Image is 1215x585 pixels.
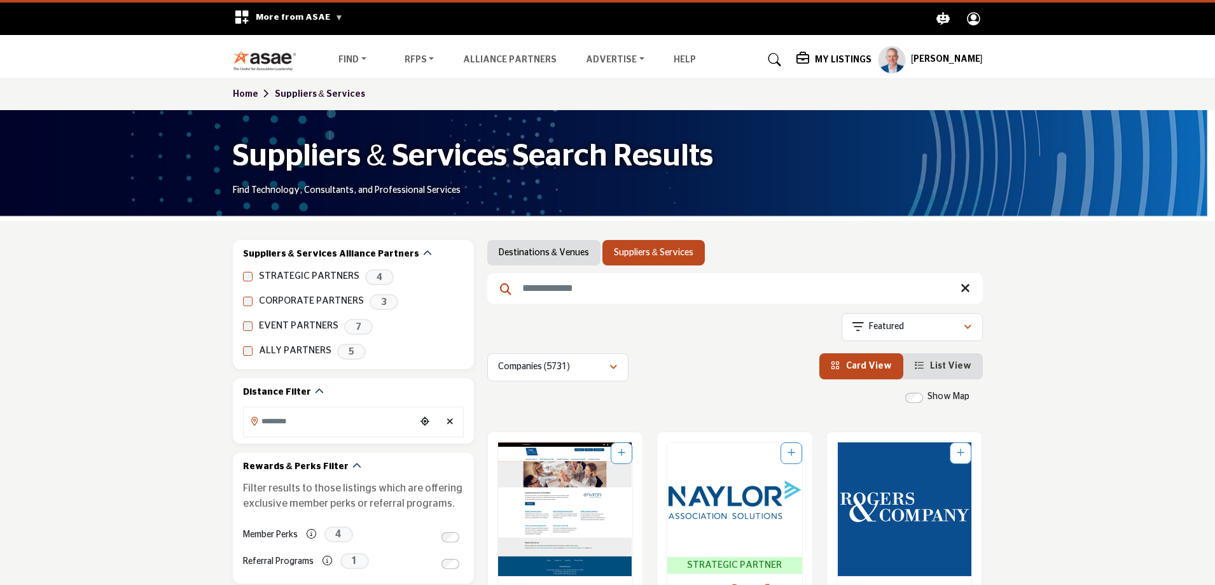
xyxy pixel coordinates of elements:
a: Add To List [957,449,964,458]
span: 3 [370,294,398,310]
p: Featured [869,321,904,334]
a: Find [330,51,375,69]
input: STRATEGIC PARTNERS checkbox [243,272,253,281]
input: ALLY PARTNERS checkbox [243,346,253,356]
h5: [PERSON_NAME] [911,53,983,66]
input: EVENT PARTNERS checkbox [243,321,253,331]
img: Site Logo [233,50,303,71]
button: Featured [842,313,983,341]
h1: Suppliers & Services Search Results [233,137,713,176]
p: Find Technology, Consultants, and Professional Services [233,185,461,197]
a: View Card [831,362,892,370]
img: ASAE Business Solutions [498,442,633,576]
button: Show hide supplier dropdown [878,46,906,74]
a: Open Listing in new tab [667,442,802,574]
span: 5 [337,344,366,360]
img: Rogers & Company PLLC [837,442,972,576]
a: Open Listing in new tab [498,442,633,576]
label: Show Map [927,390,969,404]
p: Filter results to those listings which are offering exclusive member perks or referral programs. [243,481,464,511]
label: EVENT PARTNERS [259,319,338,334]
input: Switch to Member Perks [441,532,459,542]
button: Companies (5731) [487,353,628,381]
li: List View [903,353,983,379]
a: RFPs [396,51,443,69]
span: List View [930,362,971,370]
input: CORPORATE PARTNERS checkbox [243,297,253,306]
span: 1 [340,553,369,569]
input: Search Keyword [487,273,983,304]
a: Add To List [788,449,795,458]
a: Home [233,90,275,99]
h5: My Listings [815,54,871,66]
h2: Distance Filter [243,386,311,399]
p: Companies (5731) [498,361,570,374]
a: Open Listing in new tab [837,442,972,576]
span: 4 [365,269,394,285]
a: Add To List [618,449,625,458]
li: Card View [819,353,903,379]
span: STRATEGIC PARTNER [670,558,800,573]
h2: Suppliers & Services Alliance Partners [243,248,419,261]
span: Card View [846,362,892,370]
label: STRATEGIC PARTNERS [259,269,359,284]
a: Suppliers & Services [275,90,365,99]
img: Naylor Association Solutions [667,442,802,557]
label: CORPORATE PARTNERS [259,294,364,309]
span: More from ASAE [256,13,343,22]
label: ALLY PARTNERS [259,344,331,358]
a: Suppliers & Services [614,246,693,259]
a: Destinations & Venues [499,246,589,259]
span: 4 [324,526,353,542]
label: Member Perks [243,524,298,546]
div: My Listings [796,52,871,67]
div: Clear search location [441,409,460,436]
input: Switch to Referral Programs [441,559,459,569]
input: Search Location [244,409,415,433]
div: Choose your current location [415,409,434,436]
label: Referral Programs [243,551,314,573]
a: View List [915,362,971,370]
a: Search [756,50,789,70]
a: Help [674,55,696,64]
a: Alliance Partners [463,55,557,64]
h2: Rewards & Perks Filter [243,461,349,474]
a: Advertise [577,51,653,69]
span: 7 [344,319,373,335]
div: More from ASAE [226,3,351,35]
